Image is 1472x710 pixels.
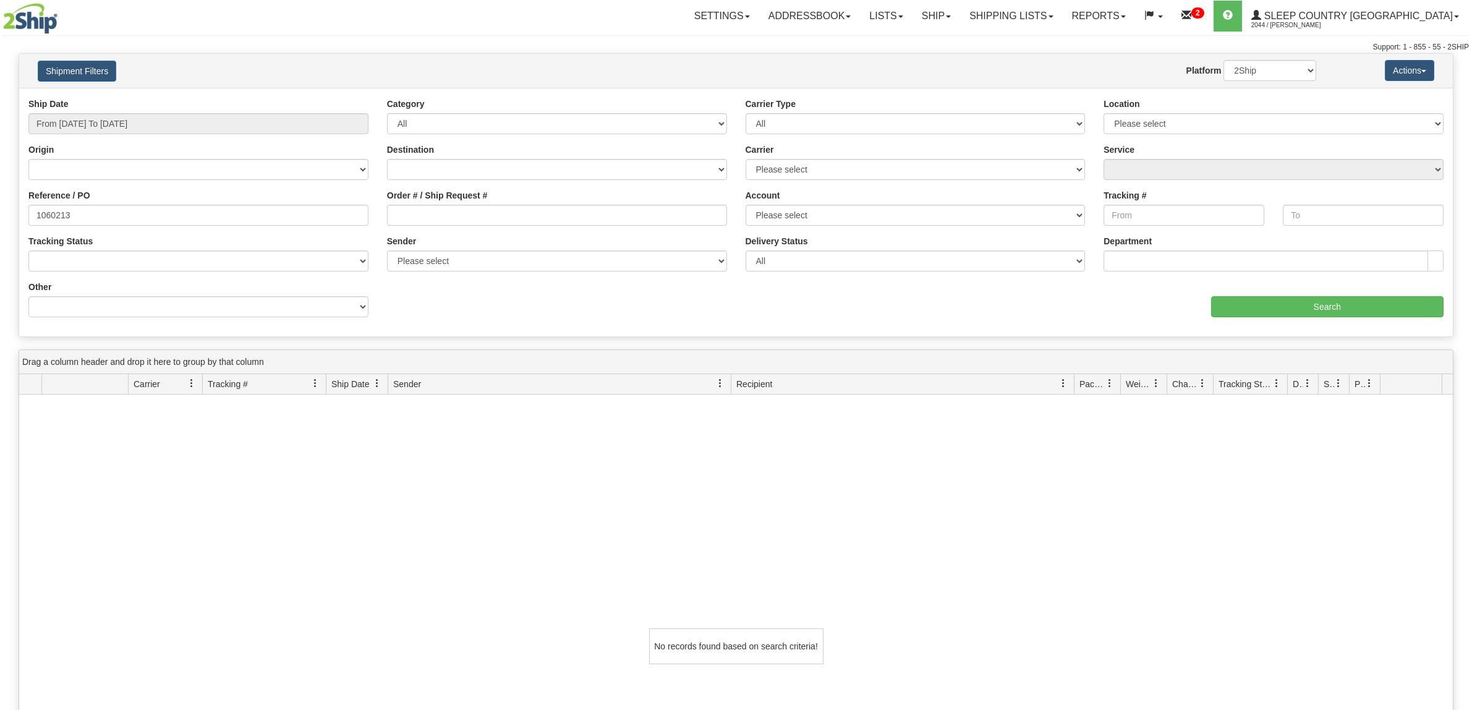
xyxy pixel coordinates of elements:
[1079,378,1105,390] span: Packages
[746,235,808,247] label: Delivery Status
[393,378,421,390] span: Sender
[1126,378,1152,390] span: Weight
[1104,143,1134,156] label: Service
[759,1,861,32] a: Addressbook
[736,378,772,390] span: Recipient
[28,189,90,202] label: Reference / PO
[1261,11,1453,21] span: Sleep Country [GEOGRAPHIC_DATA]
[1283,205,1444,226] input: To
[38,61,116,82] button: Shipment Filters
[3,3,57,34] img: logo2044.jpg
[1099,373,1120,394] a: Packages filter column settings
[28,143,54,156] label: Origin
[305,373,326,394] a: Tracking # filter column settings
[1293,378,1303,390] span: Delivery Status
[1172,378,1198,390] span: Charge
[685,1,759,32] a: Settings
[367,373,388,394] a: Ship Date filter column settings
[387,235,416,247] label: Sender
[28,98,69,110] label: Ship Date
[1063,1,1135,32] a: Reports
[913,1,960,32] a: Ship
[387,189,488,202] label: Order # / Ship Request #
[649,628,823,664] div: No records found based on search criteria!
[1444,292,1471,418] iframe: chat widget
[1242,1,1468,32] a: Sleep Country [GEOGRAPHIC_DATA] 2044 / [PERSON_NAME]
[28,281,51,293] label: Other
[1359,373,1380,394] a: Pickup Status filter column settings
[746,143,774,156] label: Carrier
[710,373,731,394] a: Sender filter column settings
[1104,98,1139,110] label: Location
[181,373,202,394] a: Carrier filter column settings
[1211,296,1444,317] input: Search
[1191,7,1204,19] sup: 2
[28,235,93,247] label: Tracking Status
[1104,205,1264,226] input: From
[387,98,425,110] label: Category
[746,189,780,202] label: Account
[1053,373,1074,394] a: Recipient filter column settings
[1355,378,1365,390] span: Pickup Status
[960,1,1062,32] a: Shipping lists
[1266,373,1287,394] a: Tracking Status filter column settings
[19,350,1453,374] div: grid grouping header
[134,378,160,390] span: Carrier
[1172,1,1214,32] a: 2
[1251,19,1344,32] span: 2044 / [PERSON_NAME]
[1297,373,1318,394] a: Delivery Status filter column settings
[1104,235,1152,247] label: Department
[3,42,1469,53] div: Support: 1 - 855 - 55 - 2SHIP
[1328,373,1349,394] a: Shipment Issues filter column settings
[331,378,369,390] span: Ship Date
[860,1,912,32] a: Lists
[1385,60,1434,81] button: Actions
[1324,378,1334,390] span: Shipment Issues
[1192,373,1213,394] a: Charge filter column settings
[1219,378,1272,390] span: Tracking Status
[1146,373,1167,394] a: Weight filter column settings
[1186,64,1222,77] label: Platform
[746,98,796,110] label: Carrier Type
[208,378,248,390] span: Tracking #
[387,143,434,156] label: Destination
[1104,189,1146,202] label: Tracking #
